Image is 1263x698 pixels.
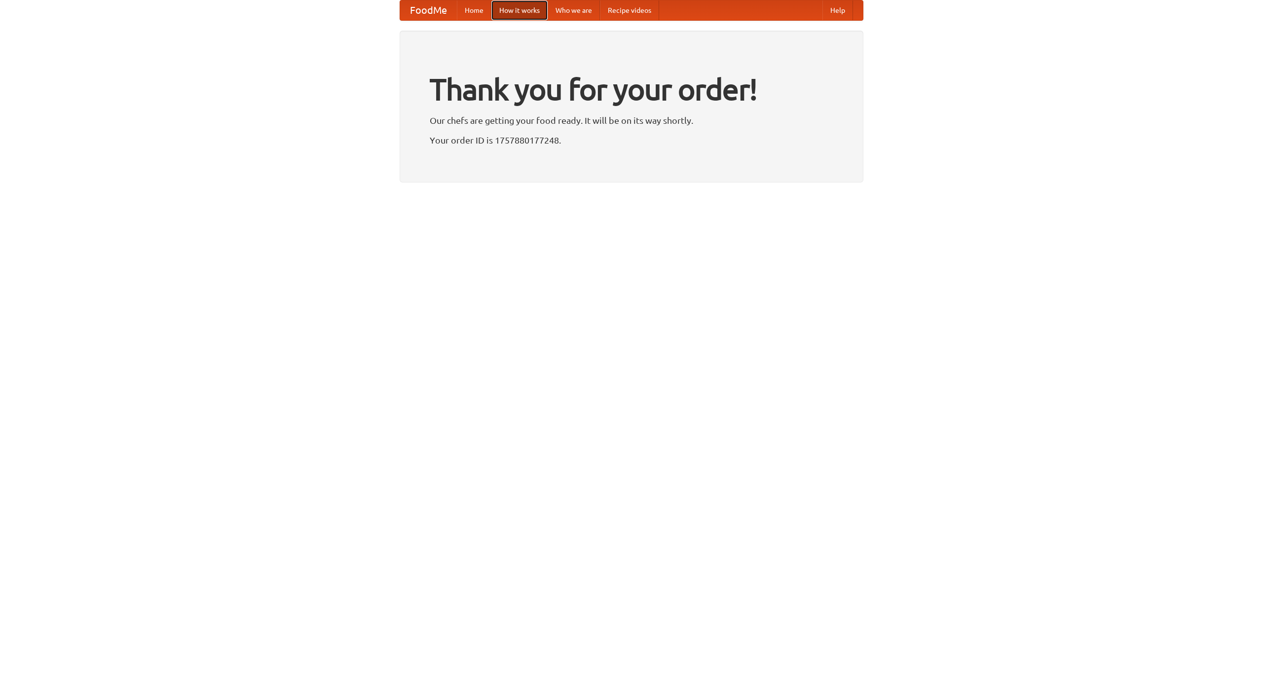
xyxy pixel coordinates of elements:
[822,0,853,20] a: Help
[430,133,833,147] p: Your order ID is 1757880177248.
[600,0,659,20] a: Recipe videos
[457,0,491,20] a: Home
[491,0,548,20] a: How it works
[548,0,600,20] a: Who we are
[400,0,457,20] a: FoodMe
[430,113,833,128] p: Our chefs are getting your food ready. It will be on its way shortly.
[430,66,833,113] h1: Thank you for your order!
